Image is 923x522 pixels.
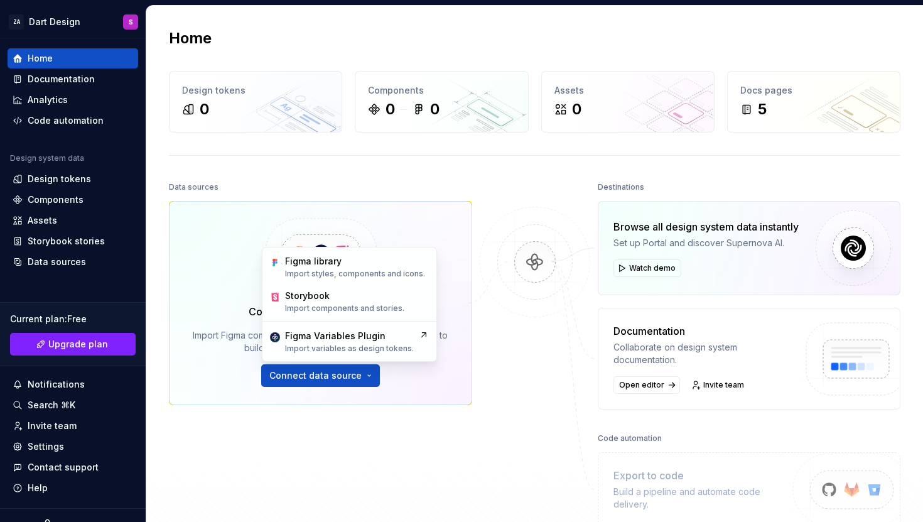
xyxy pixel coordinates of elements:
button: ZADart DesignS [3,8,143,35]
div: Documentation [613,324,795,339]
div: 0 [572,99,581,119]
a: Analytics [8,90,138,110]
div: 0 [386,99,395,119]
a: Invite team [8,416,138,436]
div: Code automation [28,114,104,127]
p: Import variables as design tokens. [285,344,414,354]
div: Build a pipeline and automate code delivery. [613,486,795,511]
div: Components [368,84,515,97]
a: Home [8,48,138,68]
a: Documentation [8,69,138,89]
div: Data sources [28,256,86,268]
div: Collaborate on design system documentation. [613,341,795,366]
div: Notifications [28,378,85,391]
div: Storybook [285,290,330,302]
div: Code automation [598,430,662,447]
button: Notifications [8,374,138,394]
div: 0 [430,99,440,119]
span: Watch demo [629,263,676,273]
div: Components [28,193,84,206]
a: Docs pages5 [727,71,900,133]
p: Import styles, components and icons. [285,269,425,279]
div: Browse all design system data instantly [613,219,799,234]
div: Design tokens [182,84,329,97]
div: Home [28,52,53,65]
a: Design tokens [8,169,138,189]
div: Storybook stories [28,235,105,247]
a: Components00 [355,71,528,133]
button: Upgrade plan [10,333,136,356]
span: Connect data source [269,369,362,382]
div: Contact support [28,461,99,474]
a: Data sources [8,252,138,272]
h2: Home [169,28,212,48]
div: Assets [554,84,701,97]
div: Documentation [28,73,95,85]
div: Help [28,482,48,494]
p: Import components and stories. [285,303,404,313]
a: Code automation [8,111,138,131]
div: S [129,17,133,27]
div: Assets [28,214,57,227]
a: Open editor [613,376,680,394]
a: Assets [8,210,138,231]
div: Figma library [285,255,342,268]
div: Design tokens [28,173,91,185]
button: Search ⌘K [8,395,138,415]
button: Contact support [8,457,138,477]
a: Settings [8,437,138,457]
div: Docs pages [740,84,887,97]
a: Design tokens0 [169,71,342,133]
div: Search ⌘K [28,399,75,411]
div: ZA [9,14,24,30]
div: Design system data [10,153,84,163]
a: Components [8,190,138,210]
button: Help [8,478,138,498]
div: 0 [200,99,209,119]
div: Destinations [598,178,644,196]
a: Invite team [688,376,750,394]
div: Import Figma components, variables and Storybook stories to build your docs and run automations. [187,329,454,354]
div: Set up Portal and discover Supernova AI. [613,237,799,249]
div: Dart Design [29,16,80,28]
div: Invite team [28,420,77,432]
div: 5 [758,99,767,119]
div: Data sources [169,178,219,196]
a: Assets0 [541,71,715,133]
div: Settings [28,440,64,453]
a: Storybook stories [8,231,138,251]
div: Analytics [28,94,68,106]
span: Open editor [619,380,664,390]
button: Watch demo [613,259,681,277]
button: Connect data source [261,364,380,387]
div: Current plan : Free [10,313,136,325]
span: Invite team [703,380,744,390]
div: Connect Figma and Storybook [249,304,392,319]
span: Upgrade plan [48,338,108,351]
div: Figma Variables Plugin [285,330,386,342]
div: Export to code [613,468,795,483]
